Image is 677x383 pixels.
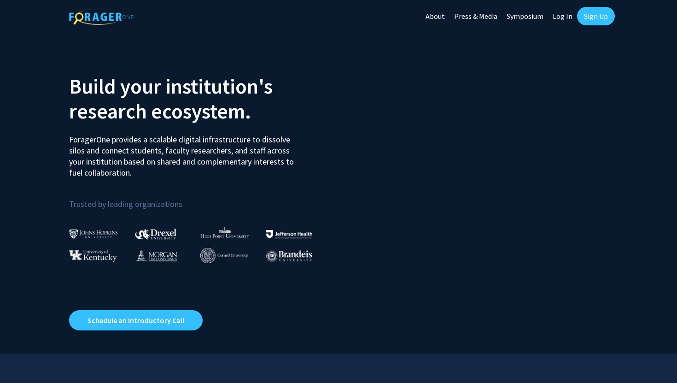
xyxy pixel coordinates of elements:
img: Thomas Jefferson University [266,230,312,239]
img: ForagerOne Logo [69,9,134,25]
p: ForagerOne provides a scalable digital infrastructure to dissolve silos and connect students, fac... [69,127,300,178]
p: Trusted by leading organizations [69,186,332,211]
img: Cornell University [200,248,248,263]
img: Johns Hopkins University [69,229,118,239]
img: Morgan State University [135,249,177,261]
a: Sign Up [577,7,615,25]
h2: Build your institution's research ecosystem. [69,74,332,124]
img: University of Kentucky [69,249,117,262]
a: Opens in a new tab [69,310,203,330]
img: Brandeis University [266,250,312,262]
img: High Point University [200,227,249,238]
img: Drexel University [135,229,176,239]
